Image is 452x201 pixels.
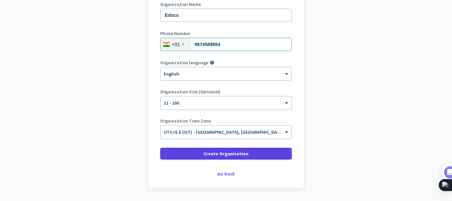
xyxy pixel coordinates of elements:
[160,89,292,94] label: Organization Size (Optional)
[160,60,208,65] label: Organization language
[160,119,292,123] label: Organization Time Zone
[203,150,249,157] span: Create Organization
[210,60,214,65] i: help
[160,9,292,22] input: What is the name of your organization?
[160,2,292,7] label: Organization Name
[160,31,292,36] label: Phone Number
[160,38,292,51] input: 74104 10123
[160,148,292,160] button: Create Organization
[160,172,292,176] div: Go back
[172,41,180,48] div: +91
